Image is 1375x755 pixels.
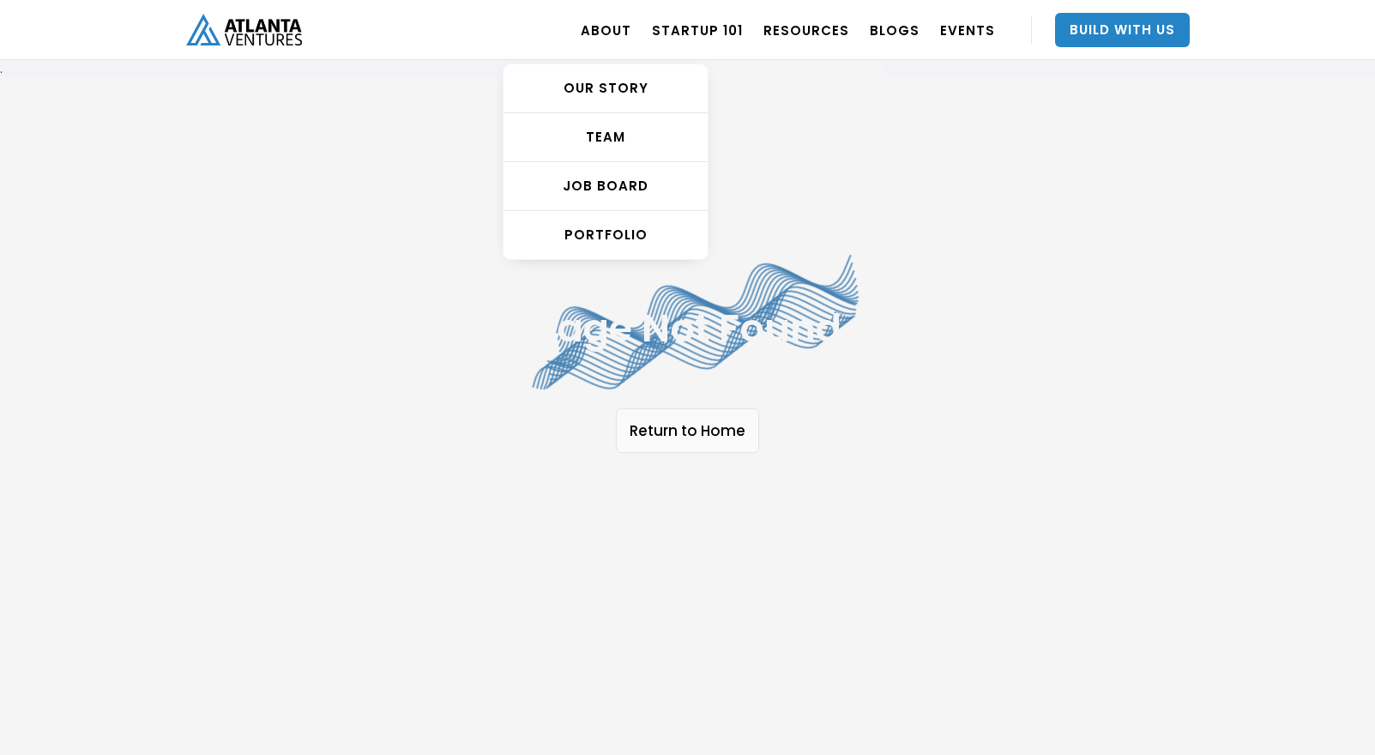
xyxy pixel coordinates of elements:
[1055,13,1190,47] a: Build With Us
[388,307,988,350] h1: Page Not Found
[504,80,708,97] div: OUR STORY
[504,162,708,211] a: Job Board
[504,113,708,162] a: TEAM
[504,226,708,244] div: PORTFOLIO
[763,6,849,54] a: RESOURCES
[504,64,708,113] a: OUR STORY
[504,211,708,259] a: PORTFOLIO
[616,408,759,453] a: Return to Home
[940,6,995,54] a: EVENTS
[870,6,920,54] a: BLOGS
[504,129,708,146] div: TEAM
[504,178,708,195] div: Job Board
[652,6,743,54] a: Startup 101
[581,6,631,54] a: ABOUT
